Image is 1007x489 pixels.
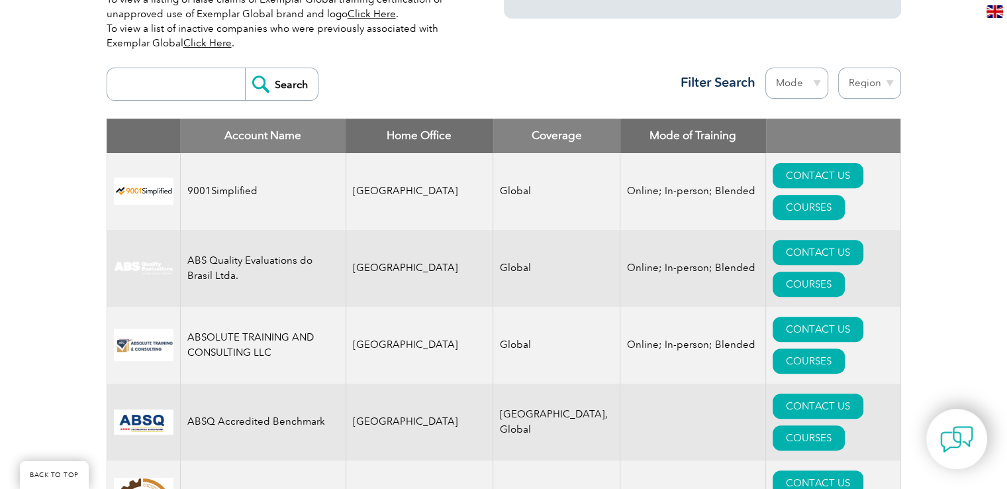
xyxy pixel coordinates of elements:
[620,153,766,230] td: Online; In-person; Blended
[773,272,845,297] a: COURSES
[183,37,232,49] a: Click Here
[773,394,863,419] a: CONTACT US
[773,425,845,451] a: COURSES
[493,307,620,384] td: Global
[773,195,845,220] a: COURSES
[773,163,863,188] a: CONTACT US
[940,423,973,456] img: contact-chat.png
[773,317,863,342] a: CONTACT US
[114,329,173,361] img: 16e092f6-eadd-ed11-a7c6-00224814fd52-logo.png
[493,230,620,307] td: Global
[620,307,766,384] td: Online; In-person; Blended
[180,153,346,230] td: 9001Simplified
[114,178,173,205] img: 37c9c059-616f-eb11-a812-002248153038-logo.png
[114,409,173,435] img: cc24547b-a6e0-e911-a812-000d3a795b83-logo.png
[348,8,396,20] a: Click Here
[245,68,318,100] input: Search
[493,119,620,153] th: Coverage: activate to sort column ascending
[20,461,89,489] a: BACK TO TOP
[346,230,493,307] td: [GEOGRAPHIC_DATA]
[493,153,620,230] td: Global
[773,240,863,265] a: CONTACT US
[766,119,900,153] th: : activate to sort column ascending
[346,153,493,230] td: [GEOGRAPHIC_DATA]
[986,5,1003,18] img: en
[180,119,346,153] th: Account Name: activate to sort column descending
[180,307,346,384] td: ABSOLUTE TRAINING AND CONSULTING LLC
[180,230,346,307] td: ABS Quality Evaluations do Brasil Ltda.
[346,384,493,461] td: [GEOGRAPHIC_DATA]
[114,261,173,276] img: c92924ac-d9bc-ea11-a814-000d3a79823d-logo.jpg
[493,384,620,461] td: [GEOGRAPHIC_DATA], Global
[673,74,755,91] h3: Filter Search
[346,119,493,153] th: Home Office: activate to sort column ascending
[773,349,845,374] a: COURSES
[620,119,766,153] th: Mode of Training: activate to sort column ascending
[180,384,346,461] td: ABSQ Accredited Benchmark
[346,307,493,384] td: [GEOGRAPHIC_DATA]
[620,230,766,307] td: Online; In-person; Blended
